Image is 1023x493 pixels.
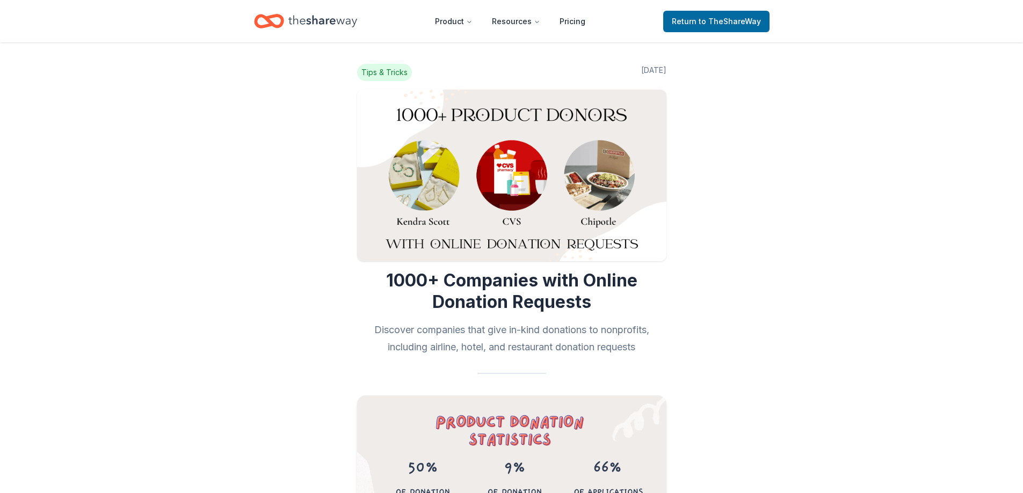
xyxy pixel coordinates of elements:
[357,64,412,81] span: Tips & Tricks
[483,11,549,32] button: Resources
[699,17,761,26] span: to TheShareWay
[551,11,594,32] a: Pricing
[663,11,770,32] a: Returnto TheShareWay
[254,9,357,34] a: Home
[357,90,666,261] img: Image for 1000+ Companies with Online Donation Requests
[672,15,761,28] span: Return
[426,9,594,34] nav: Main
[357,321,666,356] h2: Discover companies that give in-kind donations to nonprofits, including airline, hotel, and resta...
[426,11,481,32] button: Product
[357,270,666,313] h1: 1000+ Companies with Online Donation Requests
[641,64,666,81] span: [DATE]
